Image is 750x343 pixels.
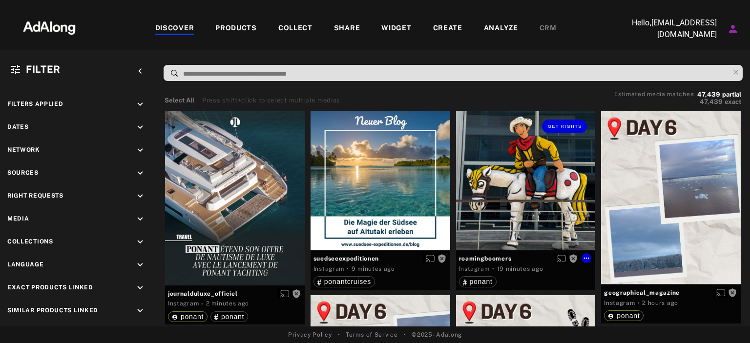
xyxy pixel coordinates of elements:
[292,290,301,297] span: Rights not requested
[168,289,302,298] span: journalduluxe_officiel
[700,98,723,105] span: 47,439
[713,287,728,298] button: Enable diffusion on this media
[433,23,462,35] div: CREATE
[206,300,249,307] time: 2025-09-11T12:07:32.000Z
[548,124,582,129] span: Get rights
[168,299,199,308] div: Instagram
[221,313,244,321] span: ponant
[135,122,146,133] i: keyboard_arrow_down
[135,168,146,179] i: keyboard_arrow_down
[437,255,446,262] span: Rights not requested
[324,278,371,285] span: ponantcruises
[155,23,194,35] div: DISCOVER
[725,20,741,37] button: Account settings
[135,214,146,224] i: keyboard_arrow_down
[135,145,146,156] i: keyboard_arrow_down
[334,23,360,35] div: SHARE
[614,91,695,98] span: Estimated media matches:
[201,300,204,308] span: ·
[470,278,493,285] span: ponant
[540,23,557,35] div: CRM
[7,307,98,314] span: Similar Products Linked
[7,123,29,130] span: Dates
[202,96,340,105] div: Press shift+click to select multiple medias
[7,192,63,199] span: Right Requests
[617,312,640,320] span: ponant
[728,289,737,296] span: Rights not requested
[412,330,462,339] span: © 2025 - Adalong
[26,63,61,75] span: Filter
[423,253,437,263] button: Enable diffusion on this media
[313,264,344,273] div: Instagram
[608,312,640,319] div: ponant
[614,97,741,107] button: 47,439exact
[463,278,493,285] div: ponant
[7,146,40,153] span: Network
[338,330,340,339] span: •
[135,237,146,247] i: keyboard_arrow_down
[554,253,569,263] button: Enable diffusion on this media
[346,330,397,339] a: Terms of Service
[6,12,92,41] img: 63233d7d88ed69de3c212112c67096b6.png
[288,330,332,339] a: Privacy Policy
[7,261,44,268] span: Language
[317,278,371,285] div: ponantcruises
[492,265,495,273] span: ·
[135,99,146,110] i: keyboard_arrow_down
[135,282,146,293] i: keyboard_arrow_down
[135,260,146,270] i: keyboard_arrow_down
[135,66,146,77] i: keyboard_arrow_left
[214,313,244,320] div: ponant
[619,17,717,40] p: Hello, [EMAIL_ADDRESS][DOMAIN_NAME]
[215,23,257,35] div: PRODUCTS
[638,299,640,307] span: ·
[313,254,447,263] span: suedseeexpeditionen
[7,169,39,176] span: Sources
[181,313,204,321] span: ponant
[135,305,146,316] i: keyboard_arrow_down
[278,23,312,35] div: COLLECT
[697,91,720,98] span: 47,439
[7,101,63,107] span: Filters applied
[497,265,543,272] time: 2025-09-11T11:50:08.000Z
[459,254,593,263] span: roamingboomers
[569,255,578,262] span: Rights not requested
[277,288,292,299] button: Enable diffusion on this media
[7,284,93,291] span: Exact Products Linked
[697,92,741,97] button: 47,439partial
[484,23,518,35] div: ANALYZE
[381,23,411,35] div: WIDGET
[347,265,349,273] span: ·
[7,238,53,245] span: Collections
[135,191,146,202] i: keyboard_arrow_down
[604,288,738,297] span: geographical_magazine
[642,300,678,306] time: 2025-09-11T10:15:17.000Z
[459,264,490,273] div: Instagram
[165,96,194,105] button: Select All
[172,313,204,320] div: ponant
[604,299,635,307] div: Instagram
[7,215,29,222] span: Media
[404,330,406,339] span: •
[542,120,587,133] button: Get rights
[352,265,395,272] time: 2025-09-11T12:00:27.000Z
